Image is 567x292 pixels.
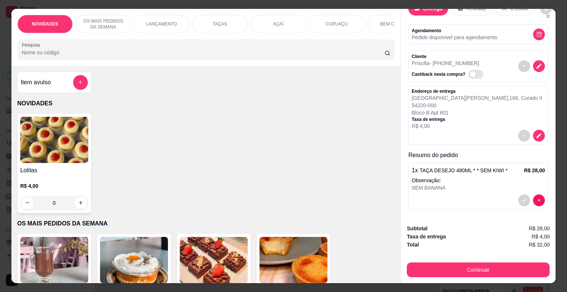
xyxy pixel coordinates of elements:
[412,122,542,130] p: R$ 4,00
[22,42,42,48] label: Pesquisa
[529,224,550,232] span: R$ 28,00
[17,99,395,108] p: NOVIDADES
[407,234,446,240] strong: Taxa de entrega
[75,197,87,209] button: increase-product-quantity
[412,71,465,77] p: Cashback nesta compra?
[533,60,545,72] button: decrease-product-quantity
[412,34,497,41] p: Pedido disponível para agendamento
[22,197,34,209] button: decrease-product-quantity
[32,21,58,27] p: NOVIDADES
[412,102,542,109] p: 54220-000
[73,75,88,90] button: add-separate-item
[407,242,419,248] strong: Total
[518,194,530,206] button: decrease-product-quantity
[420,167,508,173] span: TAÇA DESEJO 480ML * * SEM KIWI *
[408,151,548,160] p: Resumo do pedido
[260,237,327,283] img: product-image
[533,194,545,206] button: decrease-product-quantity
[412,109,542,116] p: Bloco B Apt 601
[21,78,51,87] h4: Item avulso
[412,166,507,175] p: 1 x
[518,60,530,72] button: decrease-product-quantity
[412,177,545,184] p: Observação:
[533,130,545,142] button: decrease-product-quantity
[213,21,227,27] p: TAÇAS
[22,49,385,56] input: Pesquisa
[20,182,88,190] p: R$ 4,00
[20,237,88,283] img: product-image
[529,241,550,249] span: R$ 32,00
[273,21,283,27] p: AÇAÍ
[412,88,542,94] p: Endereço de entrega
[407,225,427,231] strong: Subtotal
[82,18,125,30] p: OS MAIS PEDIDOS DA SEMANA
[412,184,545,191] div: SEM BANANA
[380,21,410,27] p: BEM CASADO
[524,167,545,174] p: R$ 28,00
[532,232,550,241] span: R$ 4,00
[100,237,168,283] img: product-image
[468,70,486,79] label: Automatic updates
[412,28,497,34] p: Agendamento
[533,28,545,40] button: decrease-product-quantity
[412,116,542,122] p: Taxa de entrega
[20,166,88,175] h4: Lolitas
[20,117,88,163] img: product-image
[407,262,550,277] button: Continuar
[412,54,486,60] p: Cliente
[180,237,248,283] img: product-image
[412,60,486,67] p: Priscilla - [PHONE_NUMBER]
[17,219,395,228] p: OS MAIS PEDIDOS DA SEMANA
[518,130,530,142] button: decrease-product-quantity
[326,21,347,27] p: CUPUAÇÚ
[412,94,542,102] p: [GEOGRAPHIC_DATA][PERSON_NAME] , 168 , Curado II
[542,10,554,22] button: Close
[146,21,177,27] p: LANÇAMENTO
